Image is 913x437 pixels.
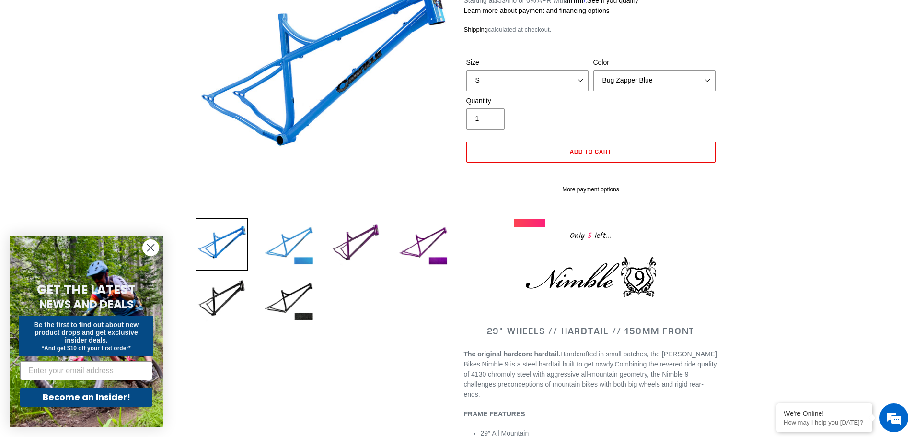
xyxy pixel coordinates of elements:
img: Load image into Gallery viewer, NIMBLE 9 - Frameset [263,218,315,271]
span: 5 [585,230,595,242]
button: Add to cart [466,142,716,163]
img: Load image into Gallery viewer, NIMBLE 9 - Frameset [263,274,315,327]
button: Close dialog [142,239,159,256]
img: Load image into Gallery viewer, NIMBLE 9 - Frameset [397,218,450,271]
span: NEWS AND DEALS [39,296,134,312]
span: GET THE LATEST [37,281,136,298]
img: Load image into Gallery viewer, NIMBLE 9 - Frameset [330,218,382,271]
div: calculated at checkout. [464,25,718,35]
p: How may I help you today? [784,419,865,426]
div: We're Online! [784,410,865,417]
img: Load image into Gallery viewer, NIMBLE 9 - Frameset [196,274,248,327]
input: Enter your email address [20,361,152,380]
span: *And get $10 off your first order* [42,345,130,352]
a: Learn more about payment and financing options [464,7,610,14]
b: FRAME FEATURES [464,410,525,418]
span: Handcrafted in small batches, the [PERSON_NAME] Bikes Nimble 9 is a steel hardtail built to get r... [464,350,717,368]
label: Color [593,58,716,68]
div: Only left... [514,227,668,242]
span: Add to cart [570,148,612,155]
span: 29″ All Mountain [481,429,529,437]
label: Quantity [466,96,589,106]
a: More payment options [466,185,716,194]
span: Combining the revered ride quality of 4130 chromoly steel with aggressive all-mountain geometry, ... [464,360,717,398]
a: Shipping [464,26,488,34]
span: 29" WHEELS // HARDTAIL // 150MM FRONT [487,325,695,336]
img: Load image into Gallery viewer, NIMBLE 9 - Frameset [196,218,248,271]
button: Become an Insider! [20,388,152,407]
span: Be the first to find out about new product drops and get exclusive insider deals. [34,321,139,344]
label: Size [466,58,589,68]
strong: The original hardcore hardtail. [464,350,560,358]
